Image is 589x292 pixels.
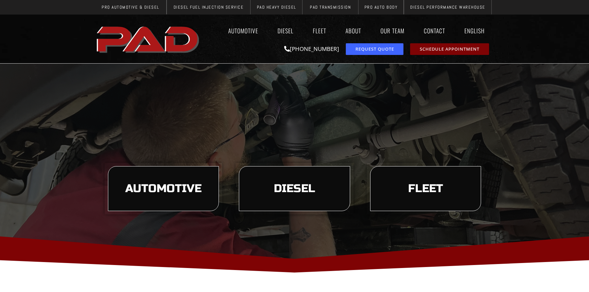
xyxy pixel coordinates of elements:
a: schedule repair or service appointment [410,43,489,55]
span: Pro Auto Body [364,5,398,9]
span: Diesel Performance Warehouse [410,5,485,9]
a: Fleet [306,23,332,38]
span: Request Quote [355,47,394,51]
a: Contact [417,23,451,38]
a: Our Team [374,23,411,38]
a: pro automotive and diesel home page [95,21,203,57]
span: Diesel Fuel Injection Service [174,5,244,9]
nav: Menu [203,23,494,38]
span: PAD Heavy Diesel [257,5,296,9]
span: Schedule Appointment [420,47,479,51]
a: request a service or repair quote [346,43,403,55]
img: The image shows the word "PAD" in bold, red, uppercase letters with a slight shadow effect. [95,21,203,57]
a: Automotive [222,23,265,38]
a: learn more about our fleet services [370,166,481,211]
a: [PHONE_NUMBER] [284,45,339,53]
span: Automotive [125,183,202,194]
span: Diesel [274,183,315,194]
a: learn more about our diesel services [239,166,350,211]
a: Diesel [271,23,300,38]
a: About [339,23,367,38]
a: English [458,23,494,38]
span: Fleet [408,183,443,194]
span: Pro Automotive & Diesel [102,5,159,9]
a: learn more about our automotive services [108,166,219,211]
span: PAD Transmission [310,5,351,9]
